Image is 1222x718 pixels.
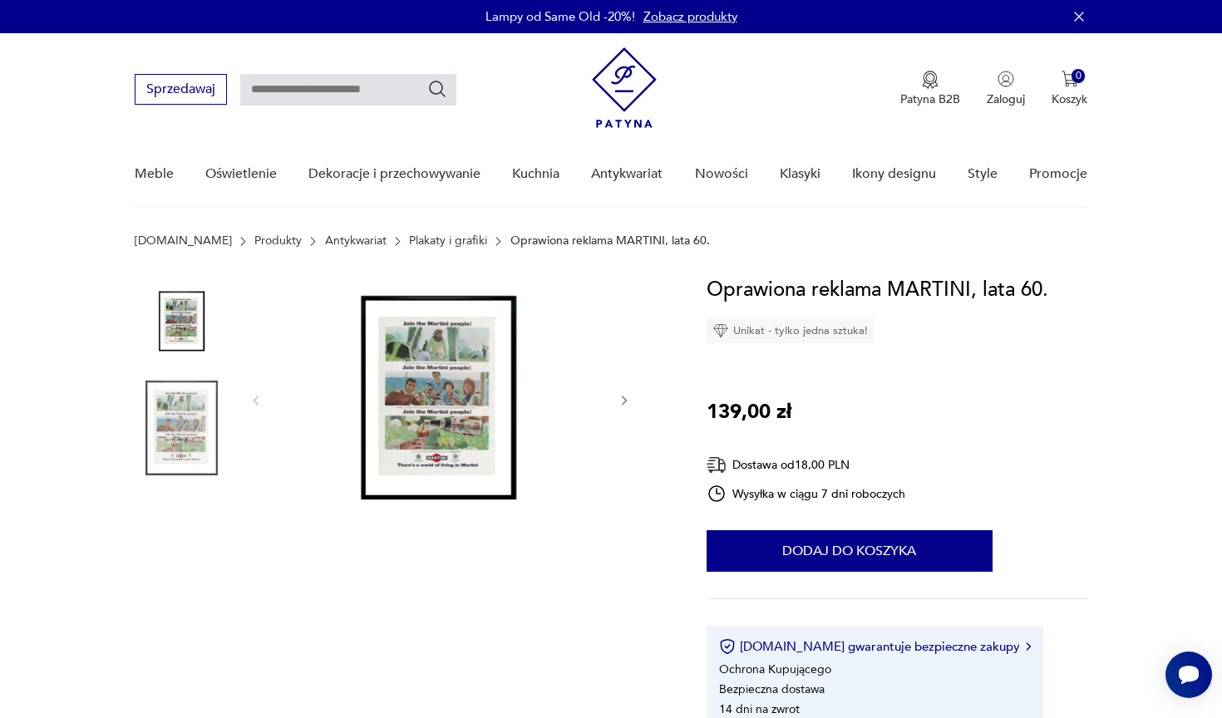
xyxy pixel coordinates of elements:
li: Ochrona Kupującego [719,661,831,677]
button: Zaloguj [987,71,1025,107]
img: Zdjęcie produktu Oprawiona reklama MARTINI, lata 60. [279,274,600,524]
div: Unikat - tylko jedna sztuka! [707,318,875,343]
div: 0 [1072,69,1086,83]
img: Ikona diamentu [713,323,728,338]
h1: Oprawiona reklama MARTINI, lata 60. [707,274,1048,306]
button: Sprzedawaj [135,74,227,105]
a: Dekoracje i przechowywanie [308,142,480,206]
button: Patyna B2B [900,71,960,107]
p: Koszyk [1052,91,1087,107]
a: Ikona medaluPatyna B2B [900,71,960,107]
img: Ikonka użytkownika [998,71,1014,87]
button: [DOMAIN_NAME] gwarantuje bezpieczne zakupy [719,638,1031,655]
p: Patyna B2B [900,91,960,107]
img: Zdjęcie produktu Oprawiona reklama MARTINI, lata 60. [135,274,229,369]
a: Plakaty i grafiki [409,234,487,248]
a: [DOMAIN_NAME] [135,234,232,248]
a: Kuchnia [512,142,559,206]
img: Ikona strzałki w prawo [1026,642,1031,651]
li: Bezpieczna dostawa [719,681,825,697]
div: Wysyłka w ciągu 7 dni roboczych [707,484,906,504]
button: Dodaj do koszyka [707,530,993,572]
img: Patyna - sklep z meblami i dekoracjami vintage [592,47,657,128]
a: Style [968,142,998,206]
a: Oświetlenie [205,142,277,206]
button: Szukaj [427,79,447,99]
button: 0Koszyk [1052,71,1087,107]
a: Sprzedawaj [135,85,227,96]
iframe: Smartsupp widget button [1165,652,1212,698]
p: Oprawiona reklama MARTINI, lata 60. [510,234,710,248]
div: Dostawa od 18,00 PLN [707,455,906,475]
img: Ikona medalu [922,71,939,89]
a: Antykwariat [591,142,663,206]
img: Zdjęcie produktu Oprawiona reklama MARTINI, lata 60. [135,381,229,475]
p: Lampy od Same Old -20%! [485,8,635,25]
a: Antykwariat [325,234,387,248]
a: Zobacz produkty [643,8,737,25]
a: Ikony designu [852,142,936,206]
a: Promocje [1029,142,1087,206]
img: Ikona koszyka [1062,71,1078,87]
img: Ikona certyfikatu [719,638,736,655]
p: 139,00 zł [707,396,791,428]
li: 14 dni na zwrot [719,701,800,717]
a: Klasyki [780,142,820,206]
a: Meble [135,142,174,206]
a: Produkty [254,234,302,248]
img: Ikona dostawy [707,455,727,475]
a: Nowości [695,142,748,206]
p: Zaloguj [987,91,1025,107]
